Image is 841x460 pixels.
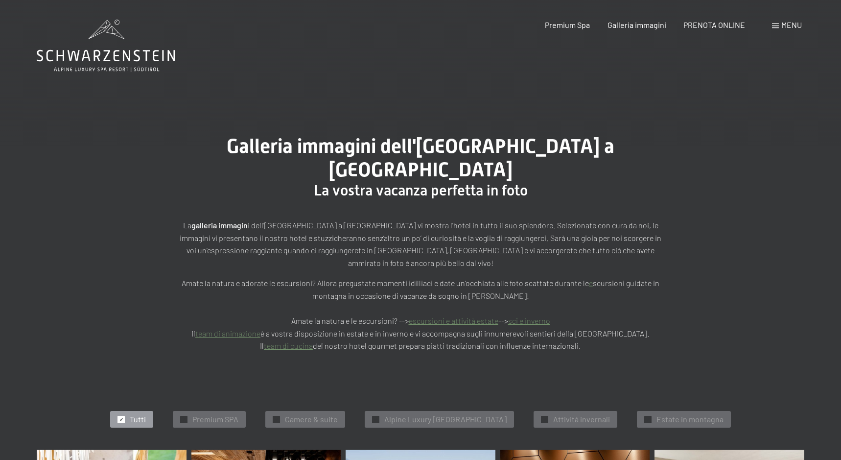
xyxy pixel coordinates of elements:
span: ✓ [119,416,123,423]
span: ✓ [543,416,547,423]
span: Galleria immagini dell'[GEOGRAPHIC_DATA] a [GEOGRAPHIC_DATA] [227,135,614,181]
a: e [589,278,593,288]
span: ✓ [374,416,378,423]
a: escursioni e attività estate [409,316,498,325]
p: Amate la natura e adorate le escursioni? Allora pregustate momenti idilliaci e date un’occhiata a... [176,277,665,352]
strong: galleria immagin [191,220,248,230]
span: Camere & suite [285,414,338,425]
span: Attivitá invernali [553,414,610,425]
span: Estate in montagna [656,414,724,425]
p: La i dell’[GEOGRAPHIC_DATA] a [GEOGRAPHIC_DATA] vi mostra l’hotel in tutto il suo splendore. Sele... [176,219,665,269]
a: PRENOTA ONLINE [683,20,745,29]
span: ✓ [275,416,279,423]
a: sci e inverno [508,316,550,325]
span: Tutti [130,414,146,425]
a: Premium Spa [545,20,590,29]
a: Galleria immagini [607,20,666,29]
span: ✓ [646,416,650,423]
span: Alpine Luxury [GEOGRAPHIC_DATA] [384,414,507,425]
span: Menu [781,20,802,29]
a: team di cucina [264,341,313,350]
span: La vostra vacanza perfetta in foto [314,182,528,199]
a: team di animazione [195,329,260,338]
span: ✓ [182,416,186,423]
span: Premium SPA [192,414,238,425]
